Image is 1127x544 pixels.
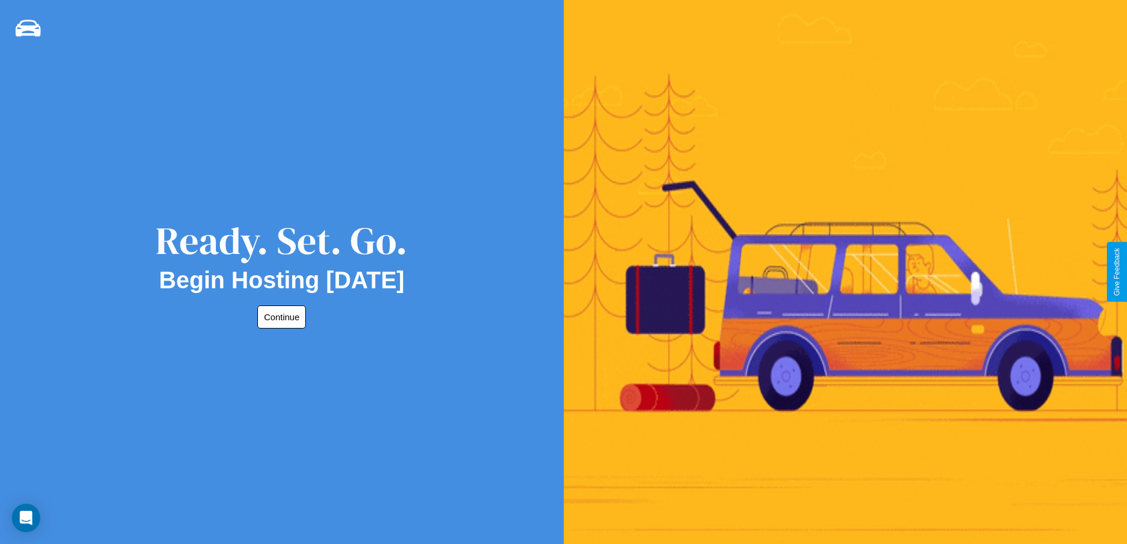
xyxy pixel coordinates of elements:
div: Give Feedback [1113,248,1121,296]
div: Open Intercom Messenger [12,504,40,532]
h2: Begin Hosting [DATE] [159,267,405,294]
div: Ready. Set. Go. [156,214,408,267]
button: Continue [257,305,306,329]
